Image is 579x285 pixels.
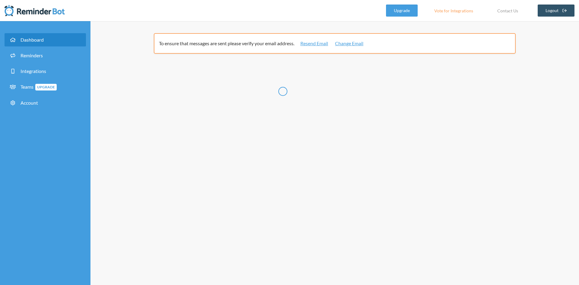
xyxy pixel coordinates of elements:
[21,37,44,43] span: Dashboard
[21,68,46,74] span: Integrations
[5,5,65,17] img: Reminder Bot
[35,84,57,90] span: Upgrade
[427,5,481,17] a: Vote for Integrations
[300,40,328,47] a: Resend Email
[386,5,418,17] a: Upgrade
[21,84,57,90] span: Teams
[5,96,86,109] a: Account
[5,65,86,78] a: Integrations
[5,33,86,46] a: Dashboard
[21,100,38,106] span: Account
[538,5,575,17] a: Logout
[5,80,86,94] a: TeamsUpgrade
[21,52,43,58] span: Reminders
[5,49,86,62] a: Reminders
[490,5,526,17] a: Contact Us
[335,40,363,47] a: Change Email
[159,40,506,47] p: To ensure that messages are sent please verify your email address.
